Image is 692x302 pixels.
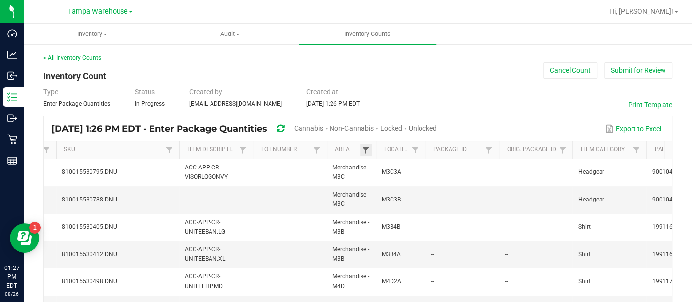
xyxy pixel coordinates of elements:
[543,62,597,79] button: Cancel Count
[409,124,437,132] span: Unlocked
[578,278,591,285] span: Shirt
[185,219,225,235] span: ACC-APP-CR-UNITEEBAN.LG
[189,101,282,107] span: [EMAIL_ADDRESS][DOMAIN_NAME]
[652,223,690,230] span: 1991162-DNU
[578,223,591,230] span: Shirt
[332,219,369,235] span: Merchandise - M3B
[580,146,630,154] a: Item CategorySortable
[43,54,101,61] a: < All Inventory Counts
[505,196,508,203] span: --
[185,246,225,262] span: ACC-APP-CR-UNITEEBAN.XL
[631,144,642,156] a: Filter
[185,164,228,180] span: ACC-APP-CR-VISORLOGONVY
[382,168,401,175] span: M3C3A
[237,144,249,156] a: Filter
[578,251,591,258] span: Shirt
[4,264,19,290] p: 01:27 PM EDT
[431,196,434,203] span: --
[294,124,323,132] span: Cannabis
[24,24,161,44] a: Inventory
[483,144,495,156] a: Filter
[311,144,323,156] a: Filter
[62,196,117,203] span: 810015530788.DNU
[384,146,409,154] a: LocationSortable
[24,30,161,38] span: Inventory
[330,124,373,132] span: Non-Cannabis
[7,92,17,102] inline-svg: Inventory
[331,30,404,38] span: Inventory Counts
[431,223,434,230] span: --
[609,7,673,15] span: Hi, [PERSON_NAME]!
[261,146,310,154] a: Lot NumberSortable
[332,273,369,289] span: Merchandise - M4D
[382,223,400,230] span: M3B4B
[652,251,690,258] span: 1991163-DNU
[40,144,52,156] a: Filter
[602,120,663,137] button: Export to Excel
[360,144,372,156] a: Filter
[334,146,360,154] a: AreaSortable
[189,88,222,96] span: Created by
[431,251,434,258] span: --
[507,146,556,154] a: Orig. Package IdSortable
[51,120,444,138] div: [DATE] 1:26 PM EDT - Enter Package Quantities
[332,191,369,207] span: Merchandise - M3C
[382,251,401,258] span: M3B4A
[604,62,672,79] button: Submit for Review
[628,100,672,110] button: Print Template
[382,278,401,285] span: M4D2A
[43,88,58,96] span: Type
[62,251,117,258] span: 810015530412.DNU
[380,124,402,132] span: Locked
[409,144,421,156] a: Filter
[62,278,117,285] span: 810015530498.DNU
[163,144,175,156] a: Filter
[578,196,604,203] span: Headgear
[4,290,19,298] p: 08/26
[433,146,482,154] a: Package IdSortable
[162,30,299,38] span: Audit
[7,134,17,144] inline-svg: Retail
[332,164,369,180] span: Merchandise - M3C
[7,113,17,123] inline-svg: Outbound
[62,223,117,230] span: 810015530405.DNU
[505,278,508,285] span: --
[557,144,569,156] a: Filter
[7,29,17,38] inline-svg: Dashboard
[505,168,508,175] span: --
[382,196,401,203] span: M3C3B
[135,101,165,107] span: In Progress
[64,146,163,154] a: SKUSortable
[29,222,41,234] iframe: Resource center unread badge
[10,223,39,253] iframe: Resource center
[505,223,508,230] span: --
[652,168,690,175] span: 9001043-DNU
[185,273,223,289] span: ACC-APP-CR-UNITEEHP.MD
[332,246,369,262] span: Merchandise - M3B
[43,71,106,81] span: Inventory Count
[187,146,237,154] a: Item DescriptionSortable
[431,168,434,175] span: --
[306,101,360,107] span: [DATE] 1:26 PM EDT
[306,88,338,96] span: Created at
[505,251,508,258] span: --
[161,24,299,44] a: Audit
[43,101,110,107] span: Enter Package Quantities
[7,156,17,166] inline-svg: Reports
[652,196,690,203] span: 9001042-DNU
[7,50,17,60] inline-svg: Analytics
[7,71,17,81] inline-svg: Inbound
[431,278,434,285] span: --
[62,168,117,175] span: 810015530795.DNU
[68,7,128,16] span: Tampa Warehouse
[299,24,436,44] a: Inventory Counts
[135,88,155,96] span: Status
[652,278,690,285] span: 1991171-DNU
[578,168,604,175] span: Headgear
